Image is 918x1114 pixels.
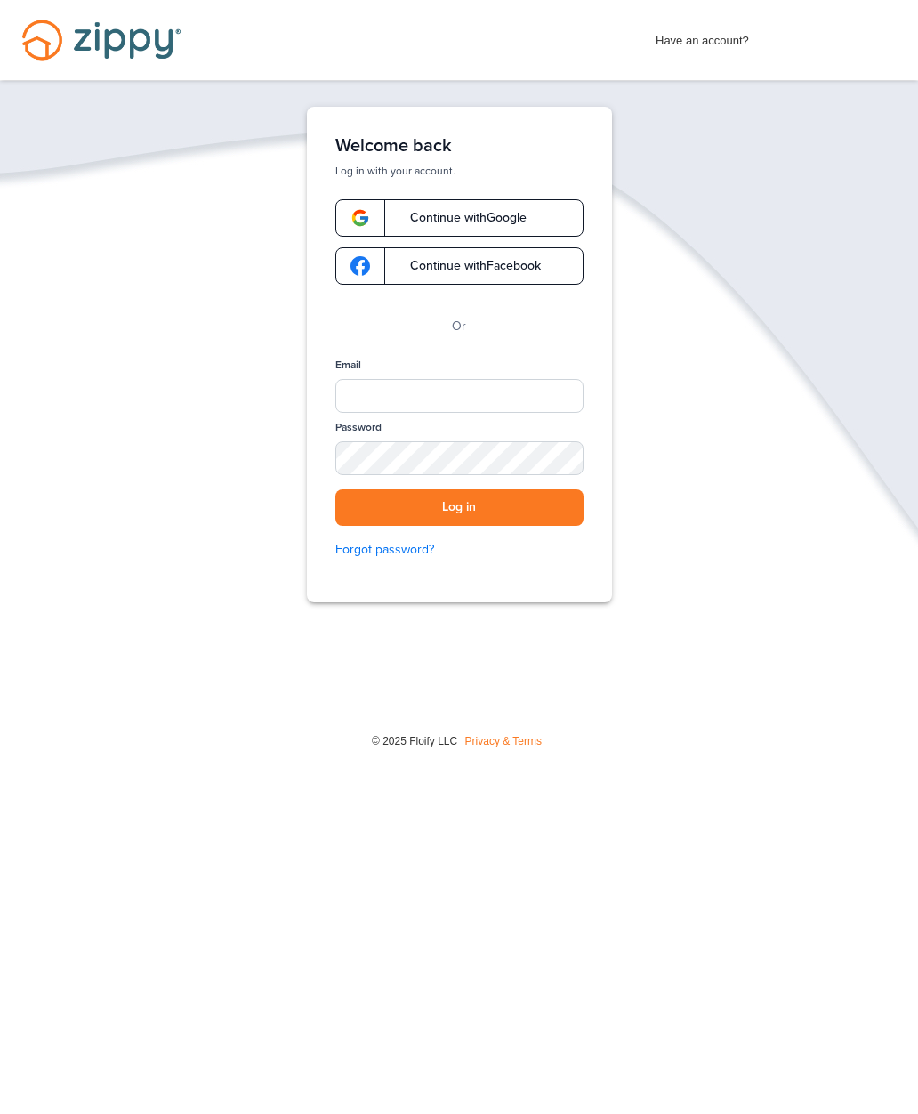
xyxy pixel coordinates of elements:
[335,358,361,373] label: Email
[335,379,584,413] input: Email
[335,540,584,560] a: Forgot password?
[350,256,370,276] img: google-logo
[335,441,584,475] input: Password
[335,199,584,237] a: google-logoContinue withGoogle
[350,208,370,228] img: google-logo
[335,420,382,435] label: Password
[452,317,466,336] p: Or
[335,247,584,285] a: google-logoContinue withFacebook
[335,135,584,157] h1: Welcome back
[372,735,457,747] span: © 2025 Floify LLC
[392,260,541,272] span: Continue with Facebook
[465,735,542,747] a: Privacy & Terms
[656,22,749,51] span: Have an account?
[335,489,584,526] button: Log in
[335,164,584,178] p: Log in with your account.
[392,212,527,224] span: Continue with Google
